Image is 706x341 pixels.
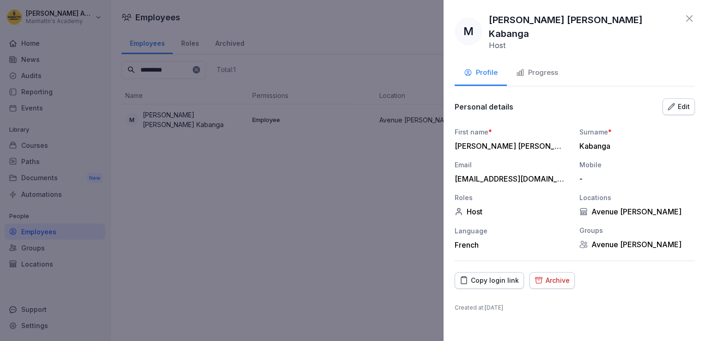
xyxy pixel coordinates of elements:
div: Language [455,226,570,236]
button: Archive [529,272,575,289]
p: Personal details [455,102,513,111]
button: Progress [507,61,567,86]
div: Email [455,160,570,170]
div: Locations [579,193,695,202]
div: [EMAIL_ADDRESS][DOMAIN_NAME] [455,174,566,183]
div: [PERSON_NAME] [PERSON_NAME] [455,141,566,151]
div: Avenue [PERSON_NAME] [579,240,695,249]
button: Copy login link [455,272,524,289]
div: Copy login link [460,275,519,286]
div: Surname [579,127,695,137]
div: Host [455,207,570,216]
div: Archive [535,275,570,286]
div: - [579,174,690,183]
div: French [455,240,570,250]
p: [PERSON_NAME] [PERSON_NAME] Kabanga [489,13,679,41]
div: Profile [464,67,498,78]
div: Mobile [579,160,695,170]
button: Edit [663,98,695,115]
p: Host [489,41,505,50]
p: Created at : [DATE] [455,304,695,312]
div: Kabanga [579,141,690,151]
div: Groups [579,225,695,235]
button: Profile [455,61,507,86]
div: M [455,18,482,45]
div: Roles [455,193,570,202]
div: First name [455,127,570,137]
div: Progress [516,67,558,78]
div: Avenue [PERSON_NAME] [579,207,695,216]
div: Edit [668,102,690,112]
